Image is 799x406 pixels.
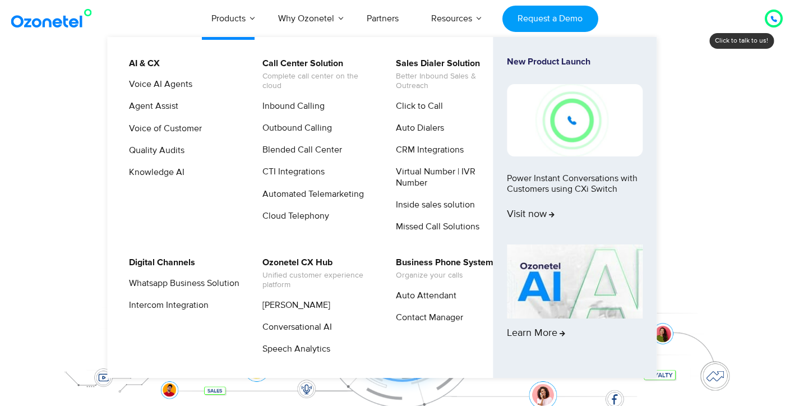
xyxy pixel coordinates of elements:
[122,256,197,270] a: Digital Channels
[389,311,465,325] a: Contact Manager
[507,327,565,340] span: Learn More
[389,289,458,303] a: Auto Attendant
[262,72,373,91] span: Complete call center on the cloud
[49,155,750,167] div: Turn every conversation into a growth engine for your enterprise.
[389,121,446,135] a: Auto Dialers
[122,298,210,312] a: Intercom Integration
[396,72,506,91] span: Better Inbound Sales & Outreach
[389,57,508,93] a: Sales Dialer SolutionBetter Inbound Sales & Outreach
[389,256,495,282] a: Business Phone SystemOrganize your calls
[389,165,508,190] a: Virtual Number | IVR Number
[507,244,643,319] img: AI
[255,57,375,93] a: Call Center SolutionComplete call center on the cloud
[389,99,445,113] a: Click to Call
[49,71,750,107] div: Orchestrate Intelligent
[507,57,643,240] a: New Product LaunchPower Instant Conversations with Customers using CXi SwitchVisit now
[122,77,194,91] a: Voice AI Agents
[262,271,373,290] span: Unified customer experience platform
[122,165,186,179] a: Knowledge AI
[49,100,750,154] div: Customer Experiences
[122,144,186,158] a: Quality Audits
[255,298,332,312] a: [PERSON_NAME]
[502,6,598,32] a: Request a Demo
[255,187,366,201] a: Automated Telemarketing
[389,143,465,157] a: CRM Integrations
[255,143,344,157] a: Blended Call Center
[255,99,326,113] a: Inbound Calling
[255,165,326,179] a: CTI Integrations
[122,57,161,71] a: AI & CX
[389,220,481,234] a: Missed Call Solutions
[507,84,643,156] img: New-Project-17.png
[507,209,555,221] span: Visit now
[122,276,241,290] a: Whatsapp Business Solution
[507,244,643,359] a: Learn More
[389,198,477,212] a: Inside sales solution
[255,320,334,334] a: Conversational AI
[255,256,375,292] a: Ozonetel CX HubUnified customer experience platform
[255,121,334,135] a: Outbound Calling
[122,122,204,136] a: Voice of Customer
[396,271,493,280] span: Organize your calls
[255,209,331,223] a: Cloud Telephony
[255,342,332,356] a: Speech Analytics
[122,99,180,113] a: Agent Assist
